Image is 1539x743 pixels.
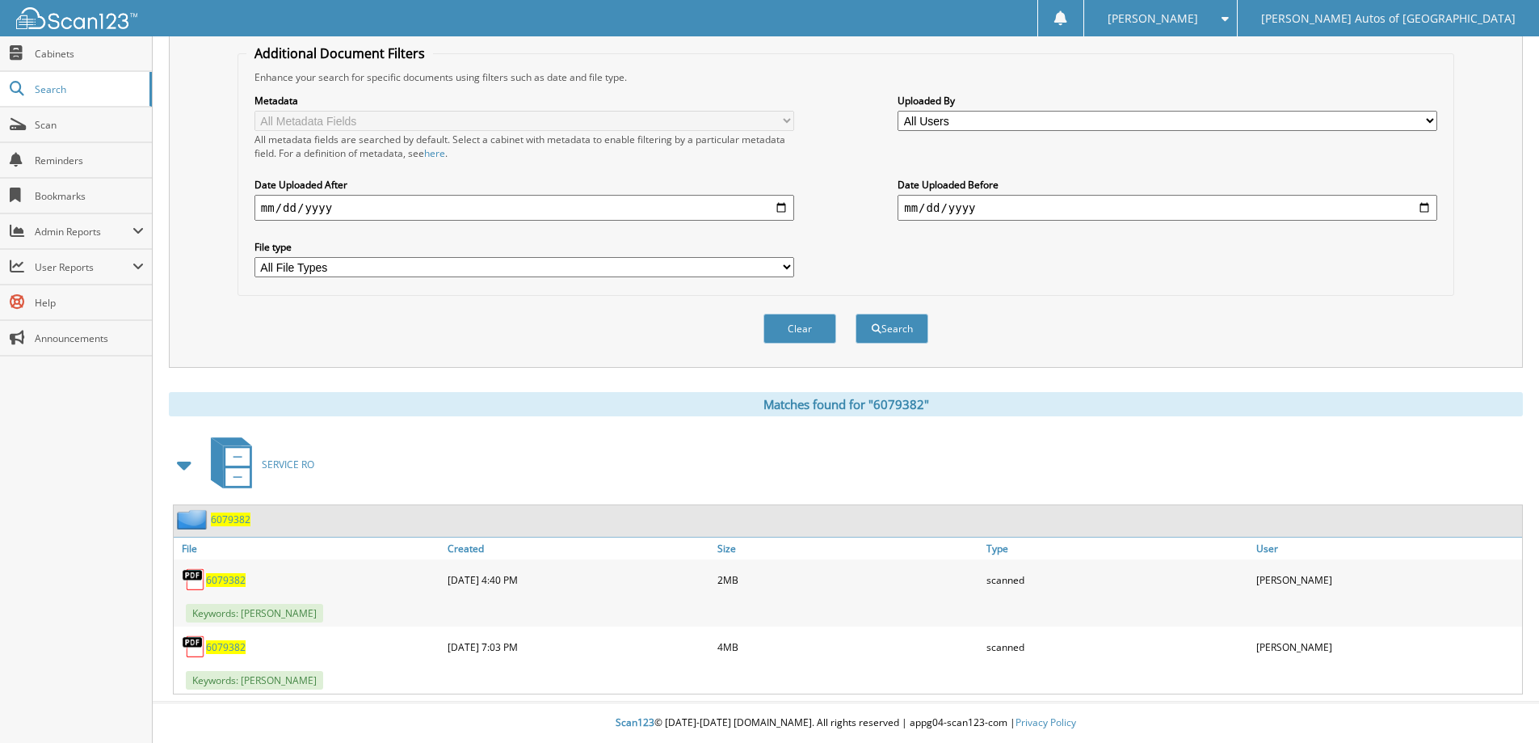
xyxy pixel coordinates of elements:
[898,178,1437,192] label: Date Uploaded Before
[616,716,654,729] span: Scan123
[1015,716,1076,729] a: Privacy Policy
[444,631,713,663] div: [DATE] 7:03 PM
[35,260,132,274] span: User Reports
[1252,564,1522,596] div: [PERSON_NAME]
[35,118,144,132] span: Scan
[153,703,1539,743] div: © [DATE]-[DATE] [DOMAIN_NAME]. All rights reserved | appg04-scan123-com |
[211,513,250,526] a: 6079382
[206,573,246,587] a: 6079382
[763,314,836,344] button: Clear
[898,195,1437,221] input: end
[262,458,314,471] span: SERVICE RO
[254,195,794,221] input: start
[1458,665,1539,743] iframe: Chat Widget
[982,631,1252,663] div: scanned
[186,671,323,690] span: Keywords: [PERSON_NAME]
[35,47,144,61] span: Cabinets
[1108,14,1198,23] span: [PERSON_NAME]
[444,538,713,559] a: Created
[982,564,1252,596] div: scanned
[254,133,794,160] div: All metadata fields are searched by default. Select a cabinet with metadata to enable filtering b...
[713,538,983,559] a: Size
[206,640,246,654] a: 6079382
[35,331,144,345] span: Announcements
[182,568,206,592] img: PDF.png
[182,635,206,659] img: PDF.png
[35,189,144,203] span: Bookmarks
[444,564,713,596] div: [DATE] 4:40 PM
[177,509,211,530] img: folder2.png
[898,94,1437,108] label: Uploaded By
[1261,14,1516,23] span: [PERSON_NAME] Autos of [GEOGRAPHIC_DATA]
[424,146,445,160] a: here
[1252,538,1522,559] a: User
[254,240,794,254] label: File type
[246,70,1445,84] div: Enhance your search for specific documents using filters such as date and file type.
[713,631,983,663] div: 4MB
[254,178,794,192] label: Date Uploaded After
[254,94,794,108] label: Metadata
[35,296,144,310] span: Help
[35,154,144,167] span: Reminders
[35,225,132,239] span: Admin Reports
[186,604,323,623] span: Keywords: [PERSON_NAME]
[713,564,983,596] div: 2MB
[246,44,433,62] legend: Additional Document Filters
[1252,631,1522,663] div: [PERSON_NAME]
[16,7,137,29] img: scan123-logo-white.svg
[982,538,1252,559] a: Type
[169,392,1523,416] div: Matches found for "6079382"
[201,433,314,496] a: SERVICE RO
[174,538,444,559] a: File
[856,314,928,344] button: Search
[35,82,141,96] span: Search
